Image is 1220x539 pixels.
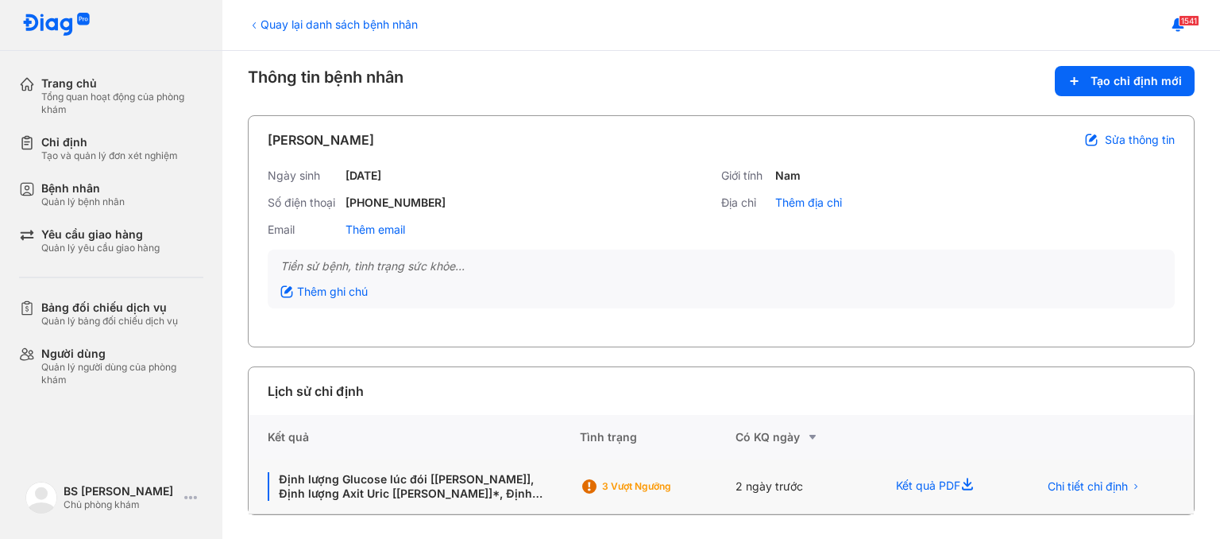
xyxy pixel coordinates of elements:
[721,196,769,210] div: Địa chỉ
[268,223,339,237] div: Email
[41,242,160,254] div: Quản lý yêu cầu giao hàng
[64,484,178,498] div: BS [PERSON_NAME]
[1091,74,1182,88] span: Tạo chỉ định mới
[41,181,125,196] div: Bệnh nhân
[1105,133,1175,147] span: Sửa thông tin
[41,315,178,328] div: Quản lý bảng đối chiếu dịch vụ
[41,135,178,149] div: Chỉ định
[41,76,203,91] div: Trang chủ
[602,480,729,493] div: 3 Vượt ngưỡng
[775,196,842,210] div: Thêm địa chỉ
[64,498,178,511] div: Chủ phòng khám
[580,415,735,460] div: Tình trạng
[1048,479,1128,494] span: Chi tiết chỉ định
[721,169,769,183] div: Giới tính
[1038,475,1150,498] button: Chi tiết chỉ định
[1179,15,1199,26] span: 1541
[268,130,374,149] div: [PERSON_NAME]
[22,13,91,37] img: logo
[41,149,178,162] div: Tạo và quản lý đơn xét nghiệm
[25,482,57,514] img: logo
[248,66,1195,96] div: Thông tin bệnh nhân
[735,428,878,447] div: Có KQ ngày
[248,16,418,33] div: Quay lại danh sách bệnh nhân
[268,169,339,183] div: Ngày sinh
[249,415,580,460] div: Kết quả
[41,301,178,315] div: Bảng đối chiếu dịch vụ
[41,196,125,208] div: Quản lý bệnh nhân
[41,361,203,386] div: Quản lý người dùng của phòng khám
[735,460,878,514] div: 2 ngày trước
[877,460,1019,514] div: Kết quả PDF
[41,91,203,116] div: Tổng quan hoạt động của phòng khám
[41,347,203,361] div: Người dùng
[346,196,446,210] div: [PHONE_NUMBER]
[268,472,561,501] div: Định lượng Glucose lúc đói [[PERSON_NAME]], Định lượng Axit Uric [[PERSON_NAME]]*, Định lượng AST...
[268,196,339,210] div: Số điện thoại
[280,285,368,299] div: Thêm ghi chú
[1055,66,1195,96] button: Tạo chỉ định mới
[268,382,364,401] div: Lịch sử chỉ định
[346,223,405,237] div: Thêm email
[41,227,160,242] div: Yêu cầu giao hàng
[280,259,1162,273] div: Tiền sử bệnh, tình trạng sức khỏe...
[346,169,381,183] div: [DATE]
[775,169,801,183] div: Nam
